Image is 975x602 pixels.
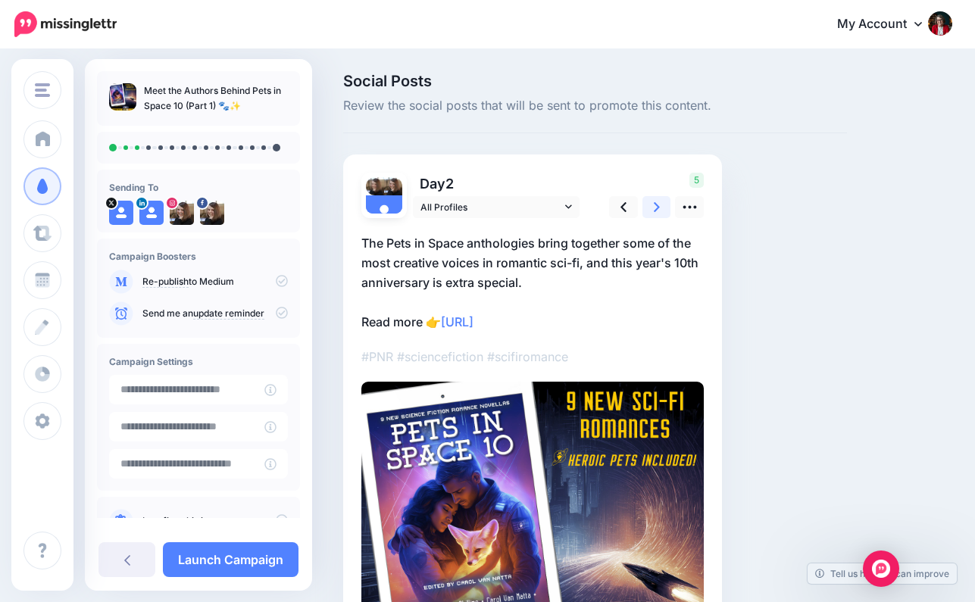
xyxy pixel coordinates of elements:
p: #PNR #sciencefiction #scifiromance [361,347,704,367]
p: Send me an [142,307,288,320]
p: Meet the Authors Behind Pets in Space 10 (Part 1) 🐾✨ [144,83,288,114]
img: 312092693_141646471941436_4531409903752221137_n-bsa135089.jpg [170,201,194,225]
a: I confirm this is my content [142,515,258,527]
p: Day [413,173,582,195]
span: 5 [689,173,704,188]
img: user_default_image.png [139,201,164,225]
img: 250822597_561618321794201_6841012283684770267_n-bsa135088.jpg [200,201,224,225]
span: All Profiles [420,199,561,215]
a: [URL] [441,314,473,329]
a: All Profiles [413,196,580,218]
img: 18b3aa3a2fc8a08675afcb36049ead4b_thumb.jpg [109,83,136,111]
img: user_default_image.png [109,201,133,225]
span: Social Posts [343,73,847,89]
h4: Campaign Boosters [109,251,288,262]
img: user_default_image.png [366,195,402,232]
div: Open Intercom Messenger [863,551,899,587]
h4: Campaign Settings [109,356,288,367]
a: Re-publish [142,276,189,288]
a: update reminder [193,307,264,320]
img: Missinglettr [14,11,117,37]
a: My Account [822,6,952,43]
p: to Medium [142,275,288,289]
p: The Pets in Space anthologies bring together some of the most creative voices in romantic sci-fi,... [361,233,704,332]
h4: Sending To [109,182,288,193]
img: menu.png [35,83,50,97]
span: Review the social posts that will be sent to promote this content. [343,96,847,116]
img: 250822597_561618321794201_6841012283684770267_n-bsa135088.jpg [366,177,384,195]
span: 2 [445,176,454,192]
img: 312092693_141646471941436_4531409903752221137_n-bsa135089.jpg [384,177,402,195]
a: Tell us how we can improve [808,563,957,584]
